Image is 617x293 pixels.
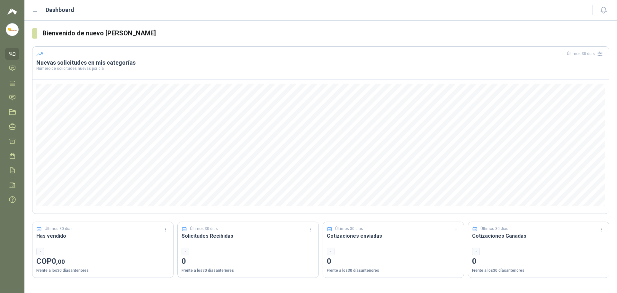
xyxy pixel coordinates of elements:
p: Últimos 30 días [45,226,73,232]
div: Últimos 30 días [567,49,605,59]
p: COP [36,255,169,268]
p: Frente a los 30 días anteriores [327,268,460,274]
p: Número de solicitudes nuevas por día [36,67,605,70]
h3: Cotizaciones enviadas [327,232,460,240]
p: 0 [182,255,315,268]
span: ,00 [56,258,65,265]
p: Últimos 30 días [335,226,363,232]
h1: Dashboard [46,5,74,14]
div: - [36,248,44,255]
h3: Solicitudes Recibidas [182,232,315,240]
p: Últimos 30 días [190,226,218,232]
p: Frente a los 30 días anteriores [182,268,315,274]
p: Frente a los 30 días anteriores [36,268,169,274]
p: 0 [472,255,605,268]
h3: Nuevas solicitudes en mis categorías [36,59,605,67]
h3: Bienvenido de nuevo [PERSON_NAME] [42,28,609,38]
h3: Has vendido [36,232,169,240]
p: 0 [327,255,460,268]
p: Últimos 30 días [480,226,508,232]
span: 0 [52,257,65,266]
p: Frente a los 30 días anteriores [472,268,605,274]
div: - [182,248,189,255]
div: - [472,248,480,255]
img: Company Logo [6,23,18,36]
img: Logo peakr [7,8,17,15]
h3: Cotizaciones Ganadas [472,232,605,240]
div: - [327,248,335,255]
